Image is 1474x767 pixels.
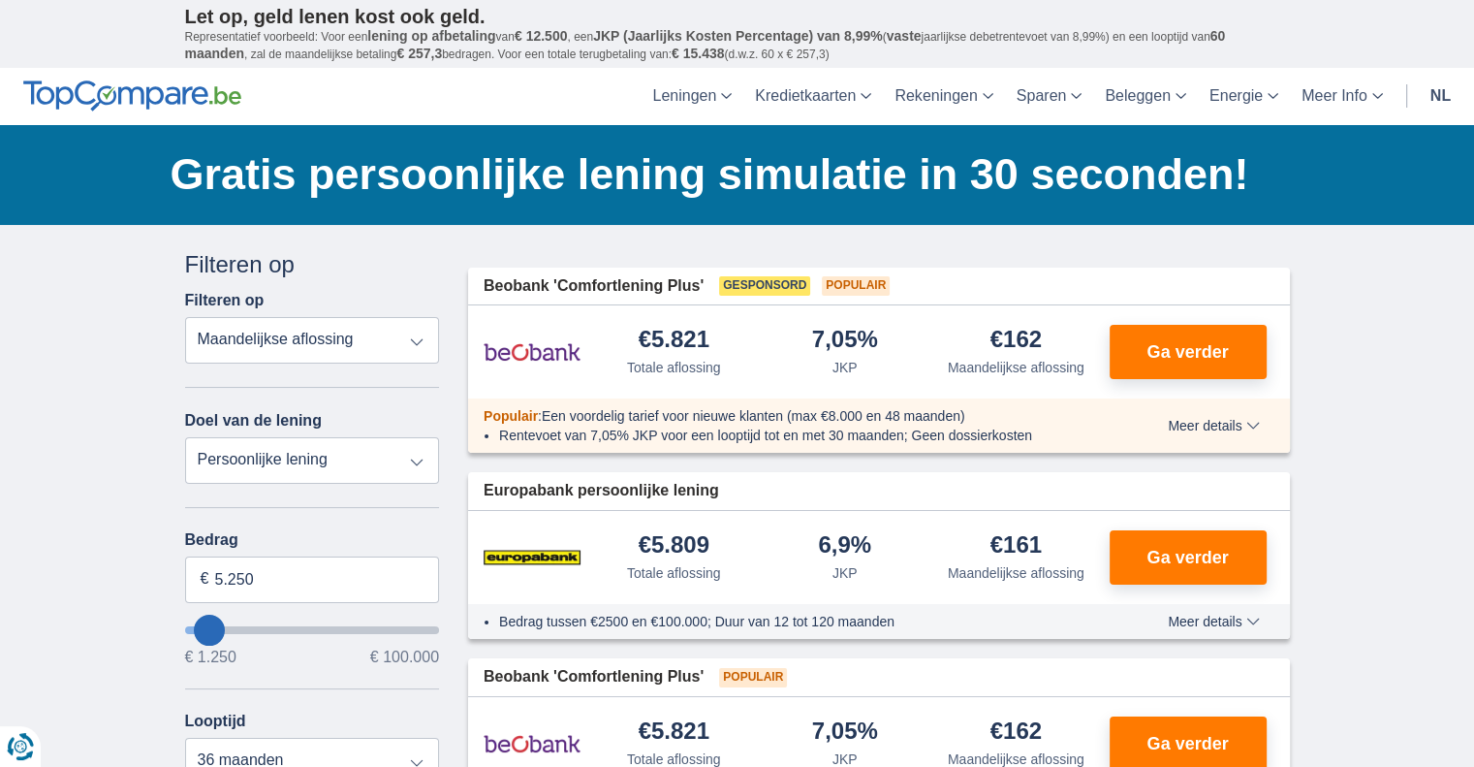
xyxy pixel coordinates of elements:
[639,533,709,559] div: €5.809
[1153,418,1273,433] button: Meer details
[1419,68,1462,125] a: nl
[1168,615,1259,628] span: Meer details
[185,28,1226,61] span: 60 maanden
[396,46,442,61] span: € 257,3
[812,328,878,354] div: 7,05%
[185,248,440,281] div: Filteren op
[484,480,719,502] span: Europabank persoonlijke lening
[948,563,1084,583] div: Maandelijkse aflossing
[185,713,246,730] label: Looptijd
[185,5,1290,28] p: Let op, geld lenen kost ook geld.
[185,626,440,634] input: wantToBorrow
[672,46,725,61] span: € 15.438
[990,328,1042,354] div: €162
[627,358,721,377] div: Totale aflossing
[818,533,871,559] div: 6,9%
[719,668,787,687] span: Populair
[185,28,1290,63] p: Representatief voorbeeld: Voor een van , een ( jaarlijkse debetrentevoet van 8,99%) en een loopti...
[887,28,922,44] span: vaste
[1146,343,1228,361] span: Ga verder
[185,531,440,549] label: Bedrag
[1153,614,1273,629] button: Meer details
[743,68,883,125] a: Kredietkaarten
[1290,68,1395,125] a: Meer Info
[883,68,1004,125] a: Rekeningen
[822,276,890,296] span: Populair
[641,68,743,125] a: Leningen
[370,650,439,665] span: € 100.000
[468,406,1113,426] div: :
[1005,68,1094,125] a: Sparen
[515,28,568,44] span: € 12.500
[484,328,580,376] img: product.pl.alt Beobank
[639,328,709,354] div: €5.821
[1110,530,1267,585] button: Ga verder
[185,412,322,430] label: Doel van de lening
[1093,68,1198,125] a: Beleggen
[484,408,538,424] span: Populair
[185,650,236,665] span: € 1.250
[185,292,265,309] label: Filteren op
[1198,68,1290,125] a: Energie
[499,612,1097,631] li: Bedrag tussen €2500 en €100.000; Duur van 12 tot 120 maanden
[832,563,858,583] div: JKP
[171,144,1290,205] h1: Gratis persoonlijke lening simulatie in 30 seconden!
[499,426,1097,445] li: Rentevoet van 7,05% JKP voor een looptijd tot en met 30 maanden; Geen dossierkosten
[639,719,709,746] div: €5.821
[484,666,704,688] span: Beobank 'Comfortlening Plus'
[832,358,858,377] div: JKP
[812,719,878,746] div: 7,05%
[484,533,580,582] img: product.pl.alt Europabank
[990,719,1042,746] div: €162
[23,80,241,112] img: TopCompare
[1146,549,1228,566] span: Ga verder
[542,408,965,424] span: Een voordelig tarief voor nieuwe klanten (max €8.000 en 48 maanden)
[1146,735,1228,752] span: Ga verder
[593,28,883,44] span: JKP (Jaarlijks Kosten Percentage) van 8,99%
[1110,325,1267,379] button: Ga verder
[990,533,1042,559] div: €161
[201,568,209,591] span: €
[719,276,810,296] span: Gesponsord
[627,563,721,583] div: Totale aflossing
[1168,419,1259,432] span: Meer details
[948,358,1084,377] div: Maandelijkse aflossing
[367,28,495,44] span: lening op afbetaling
[484,275,704,298] span: Beobank 'Comfortlening Plus'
